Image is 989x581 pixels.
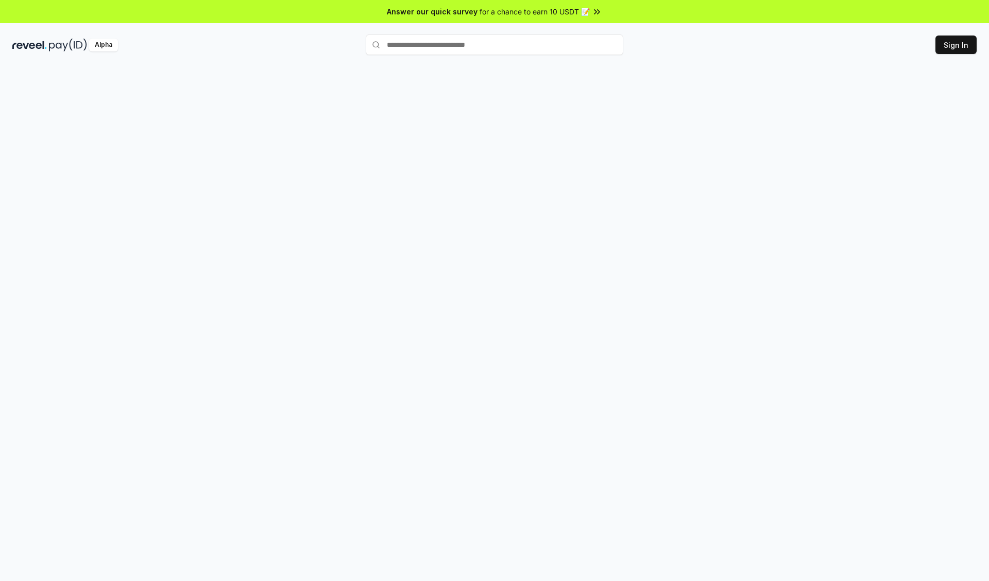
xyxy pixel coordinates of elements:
img: pay_id [49,39,87,51]
div: Alpha [89,39,118,51]
img: reveel_dark [12,39,47,51]
span: for a chance to earn 10 USDT 📝 [480,6,590,17]
span: Answer our quick survey [387,6,478,17]
button: Sign In [935,36,977,54]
